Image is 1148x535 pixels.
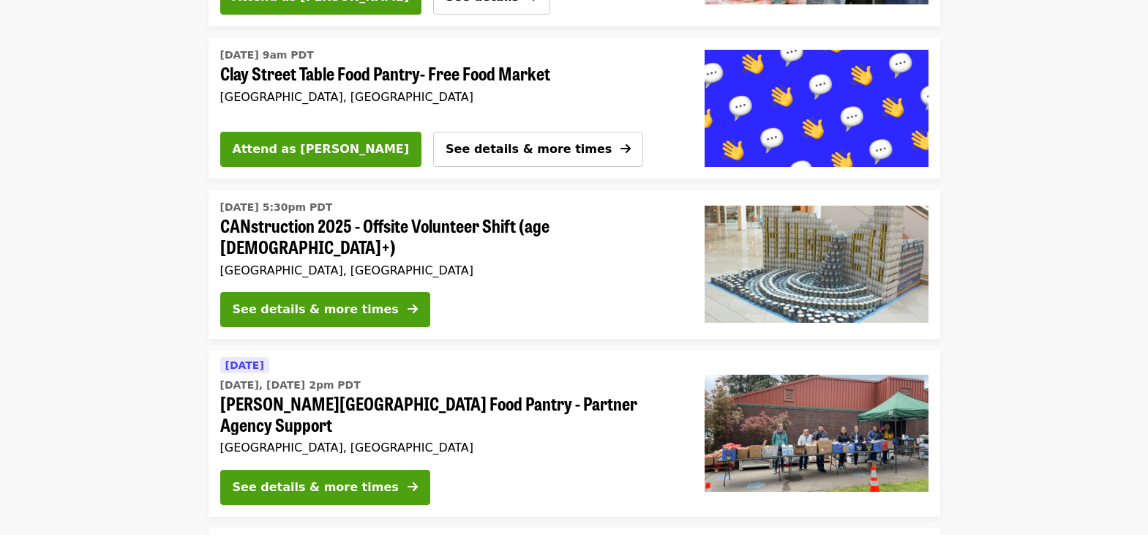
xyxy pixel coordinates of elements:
[220,200,333,215] time: [DATE] 5:30pm PDT
[233,301,399,318] div: See details & more times
[220,90,669,104] div: [GEOGRAPHIC_DATA], [GEOGRAPHIC_DATA]
[220,48,314,63] time: [DATE] 9am PDT
[220,215,681,258] span: CANstruction 2025 - Offsite Volunteer Shift (age [DEMOGRAPHIC_DATA]+)
[220,393,681,435] span: [PERSON_NAME][GEOGRAPHIC_DATA] Food Pantry - Partner Agency Support
[233,479,399,496] div: See details & more times
[220,292,430,327] button: See details & more times
[220,470,430,505] button: See details & more times
[220,63,669,84] span: Clay Street Table Food Pantry- Free Food Market
[209,351,940,517] a: See details for "Kelly Elementary School Food Pantry - Partner Agency Support"
[620,142,631,156] i: arrow-right icon
[220,44,669,107] a: See details for "Clay Street Table Food Pantry- Free Food Market"
[693,38,940,179] a: Clay Street Table Food Pantry- Free Food Market
[220,378,361,393] time: [DATE], [DATE] 2pm PDT
[220,441,681,454] div: [GEOGRAPHIC_DATA], [GEOGRAPHIC_DATA]
[705,50,928,167] img: Clay Street Table Food Pantry- Free Food Market organized by Oregon Food Bank
[220,132,422,167] button: Attend as [PERSON_NAME]
[705,206,928,323] img: CANstruction 2025 - Offsite Volunteer Shift (age 16+) organized by Oregon Food Bank
[705,375,928,492] img: Kelly Elementary School Food Pantry - Partner Agency Support organized by Oregon Food Bank
[408,302,418,316] i: arrow-right icon
[446,142,612,156] span: See details & more times
[233,141,410,158] span: Attend as [PERSON_NAME]
[225,359,264,371] span: [DATE]
[408,480,418,494] i: arrow-right icon
[220,263,681,277] div: [GEOGRAPHIC_DATA], [GEOGRAPHIC_DATA]
[433,132,643,167] button: See details & more times
[209,190,940,339] a: See details for "CANstruction 2025 - Offsite Volunteer Shift (age 16+)"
